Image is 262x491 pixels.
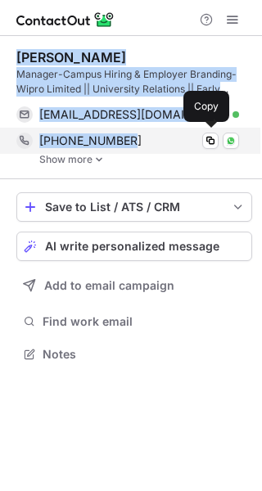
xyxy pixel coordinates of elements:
img: ContactOut v5.3.10 [16,10,115,29]
button: Notes [16,343,252,366]
span: AI write personalized message [45,240,219,253]
span: Notes [43,347,246,362]
a: Show more [39,154,252,165]
span: Find work email [43,314,246,329]
button: save-profile-one-click [16,192,252,222]
div: [PERSON_NAME] [16,49,126,65]
span: [EMAIL_ADDRESS][DOMAIN_NAME] [39,107,227,122]
span: Add to email campaign [44,279,174,292]
span: [PHONE_NUMBER] [39,133,142,148]
div: Manager-Campus Hiring & Employer Branding-Wipro Limited || University Relations || Early Careers ... [16,67,252,97]
button: Find work email [16,310,252,333]
img: - [94,154,104,165]
img: Whatsapp [226,136,236,146]
button: Add to email campaign [16,271,252,300]
div: Save to List / ATS / CRM [45,200,224,214]
button: AI write personalized message [16,232,252,261]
